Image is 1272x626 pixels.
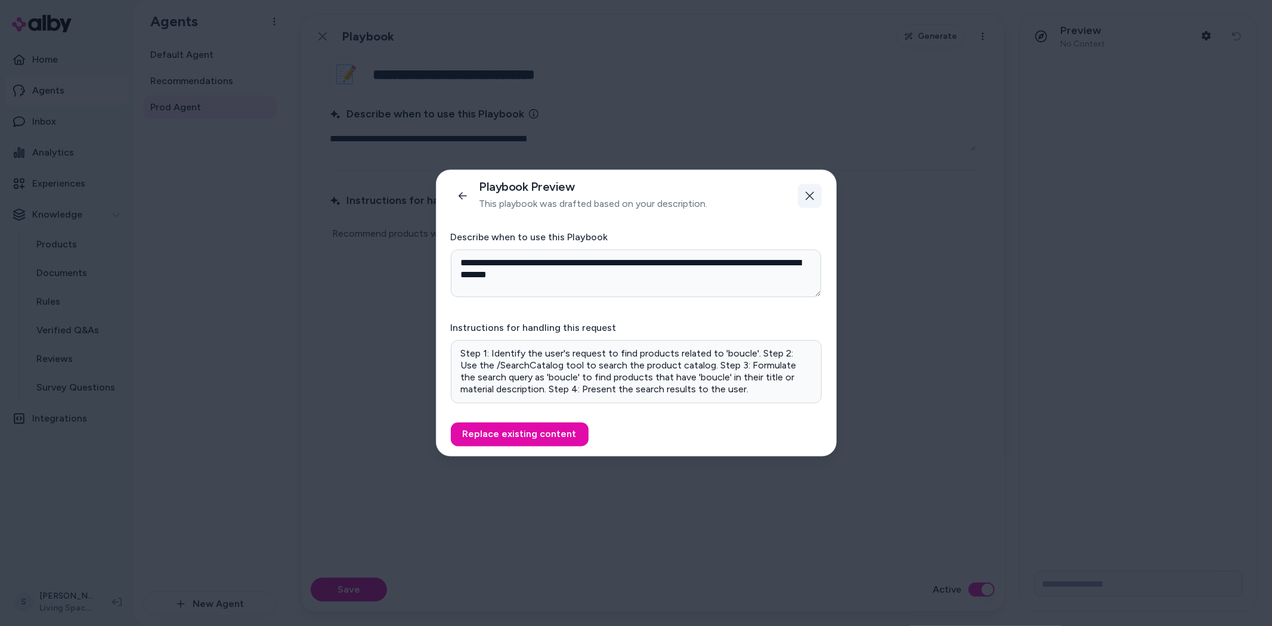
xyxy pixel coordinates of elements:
[451,423,589,447] button: Replace existing content
[451,231,822,245] h3: Describe when to use this Playbook
[479,180,708,195] h2: Playbook Preview
[451,321,822,336] h3: Instructions for handling this request
[461,348,812,396] p: Step 1: Identify the user's request to find products related to 'boucle'. Step 2: Use the /Search...
[479,197,708,212] p: This playbook was drafted based on your description.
